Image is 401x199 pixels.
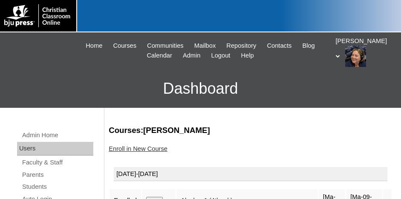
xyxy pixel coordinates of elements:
h3: Courses:[PERSON_NAME] [109,125,392,136]
a: Parents [21,170,93,180]
a: Logout [207,51,235,61]
a: Help [237,51,258,61]
img: Evelyn Torres-Lopez [345,46,366,67]
a: Communities [143,41,188,51]
span: Help [241,51,254,61]
span: Repository [226,41,256,51]
span: Courses [113,41,136,51]
a: Admin [179,51,205,61]
a: Contacts [263,41,296,51]
span: Blog [302,41,314,51]
span: Mailbox [194,41,216,51]
a: Enroll in New Course [109,145,167,152]
a: Mailbox [190,41,220,51]
img: logo-white.png [4,4,72,27]
a: Home [81,41,107,51]
span: Communities [147,41,184,51]
a: Faculty & Staff [21,157,93,168]
div: [DATE]-[DATE] [114,167,387,182]
a: Students [21,182,93,192]
div: Users [17,142,93,156]
span: Home [86,41,102,51]
a: Blog [298,41,319,51]
h3: Dashboard [4,69,397,108]
a: Courses [109,41,141,51]
span: Calendar [147,51,172,61]
span: Contacts [267,41,291,51]
a: Repository [222,41,260,51]
a: Admin Home [21,130,93,141]
span: Admin [183,51,201,61]
span: Logout [211,51,231,61]
a: Calendar [142,51,176,61]
div: [PERSON_NAME] [336,37,393,67]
